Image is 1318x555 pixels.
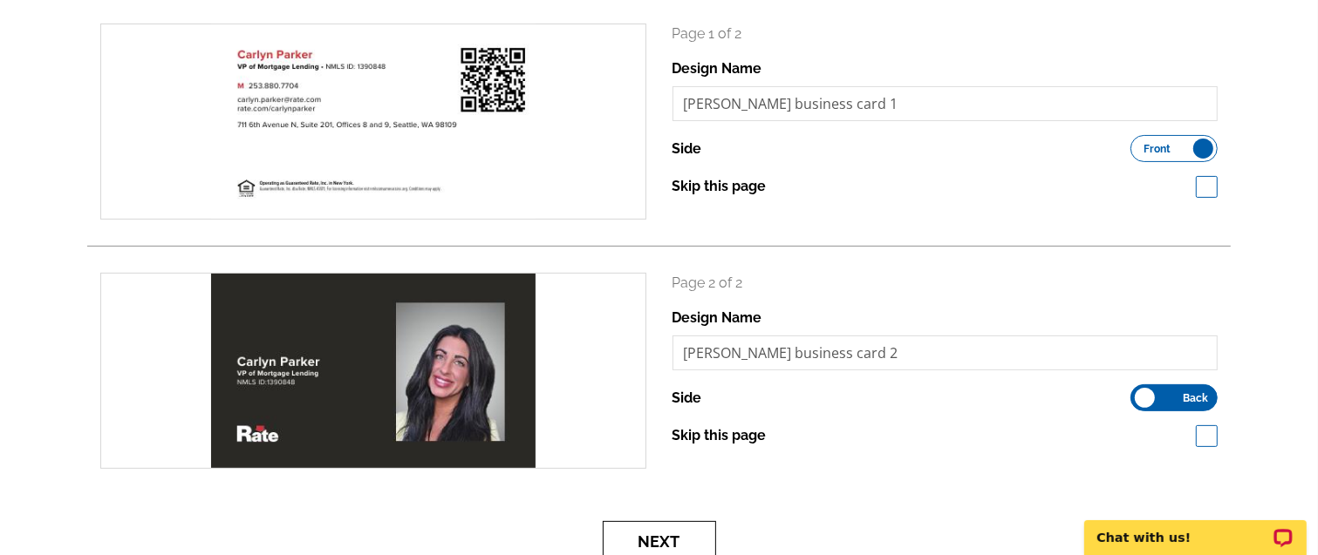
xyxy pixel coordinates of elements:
[673,335,1219,370] input: File Name
[673,139,702,159] label: Side
[673,86,1219,121] input: File Name
[1144,145,1171,153] span: Front
[673,273,1219,294] p: Page 2 of 2
[1183,394,1208,403] span: Back
[673,308,762,328] label: Design Name
[1073,500,1318,555] iframe: LiveChat chat widget
[673,425,767,446] label: Skip this page
[673,176,767,197] label: Skip this page
[673,58,762,79] label: Design Name
[673,24,1219,44] p: Page 1 of 2
[673,388,702,409] label: Side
